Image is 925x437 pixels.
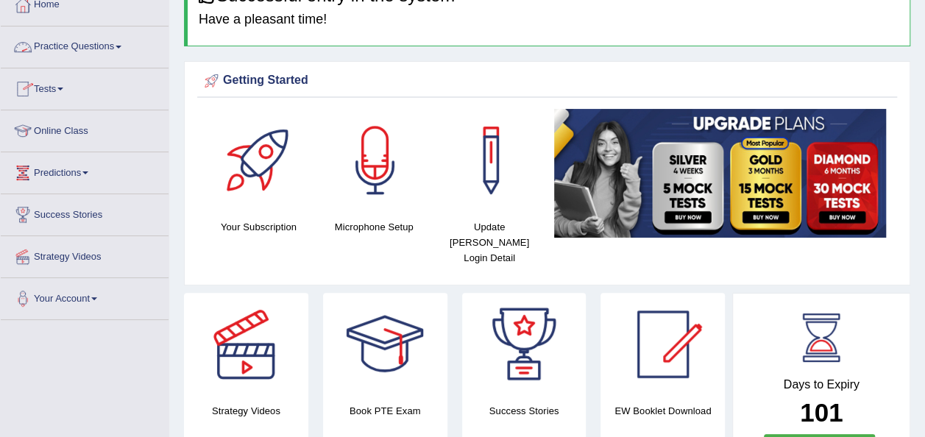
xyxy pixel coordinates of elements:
[1,68,169,105] a: Tests
[554,109,886,237] img: small5.jpg
[199,13,899,27] h4: Have a pleasant time!
[1,152,169,189] a: Predictions
[1,194,169,231] a: Success Stories
[462,403,586,419] h4: Success Stories
[1,278,169,315] a: Your Account
[184,403,308,419] h4: Strategy Videos
[323,403,447,419] h4: Book PTE Exam
[800,398,843,427] b: 101
[201,70,893,92] div: Getting Started
[1,110,169,147] a: Online Class
[600,403,725,419] h4: EW Booklet Download
[1,236,169,273] a: Strategy Videos
[1,26,169,63] a: Practice Questions
[324,219,425,235] h4: Microphone Setup
[208,219,309,235] h4: Your Subscription
[749,378,893,391] h4: Days to Expiry
[439,219,540,266] h4: Update [PERSON_NAME] Login Detail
